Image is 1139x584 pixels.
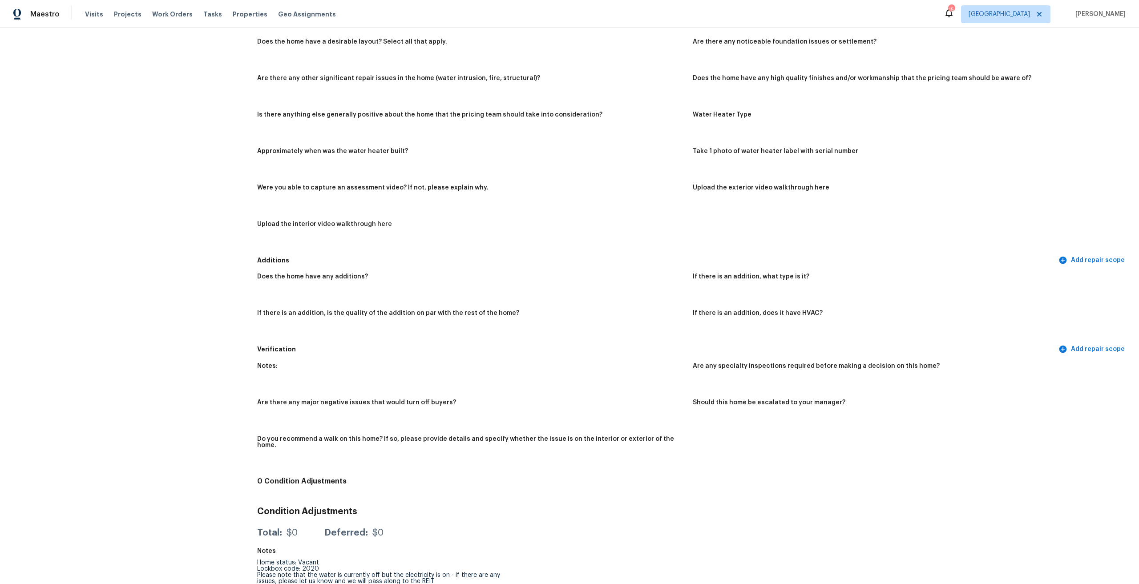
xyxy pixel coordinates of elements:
h5: Does the home have any high quality finishes and/or workmanship that the pricing team should be a... [693,75,1031,81]
div: $0 [372,528,384,537]
h3: Condition Adjustments [257,507,1128,516]
span: Geo Assignments [278,10,336,19]
h5: Should this home be escalated to your manager? [693,399,845,406]
h5: Additions [257,256,1057,265]
h4: 0 Condition Adjustments [257,477,1128,486]
h5: Notes: [257,363,278,369]
h5: Is there anything else generally positive about the home that the pricing team should take into c... [257,112,602,118]
span: Work Orders [152,10,193,19]
h5: If there is an addition, what type is it? [693,274,809,280]
span: [PERSON_NAME] [1072,10,1126,19]
span: Properties [233,10,267,19]
h5: If there is an addition, does it have HVAC? [693,310,823,316]
span: Projects [114,10,141,19]
div: Total: [257,528,282,537]
h5: Approximately when was the water heater built? [257,148,408,154]
span: Add repair scope [1060,255,1125,266]
h5: Does the home have a desirable layout? Select all that apply. [257,39,447,45]
h5: Were you able to capture an assessment video? If not, please explain why. [257,185,489,191]
div: Deferred: [324,528,368,537]
span: [GEOGRAPHIC_DATA] [969,10,1030,19]
h5: Are there any noticeable foundation issues or settlement? [693,39,876,45]
div: 15 [948,5,954,14]
h5: Upload the interior video walkthrough here [257,221,392,227]
h5: Water Heater Type [693,112,751,118]
h5: Verification [257,345,1057,354]
span: Visits [85,10,103,19]
h5: Are there any major negative issues that would turn off buyers? [257,399,456,406]
button: Add repair scope [1057,341,1128,358]
span: Tasks [203,11,222,17]
span: Maestro [30,10,60,19]
h5: Notes [257,548,276,554]
h5: Do you recommend a walk on this home? If so, please provide details and specify whether the issue... [257,436,686,448]
h5: Upload the exterior video walkthrough here [693,185,829,191]
h5: Are any specialty inspections required before making a decision on this home? [693,363,940,369]
span: Add repair scope [1060,344,1125,355]
h5: If there is an addition, is the quality of the addition on par with the rest of the home? [257,310,519,316]
h5: Does the home have any additions? [257,274,368,280]
div: $0 [287,528,298,537]
h5: Take 1 photo of water heater label with serial number [693,148,858,154]
button: Add repair scope [1057,252,1128,269]
h5: Are there any other significant repair issues in the home (water intrusion, fire, structural)? [257,75,540,81]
